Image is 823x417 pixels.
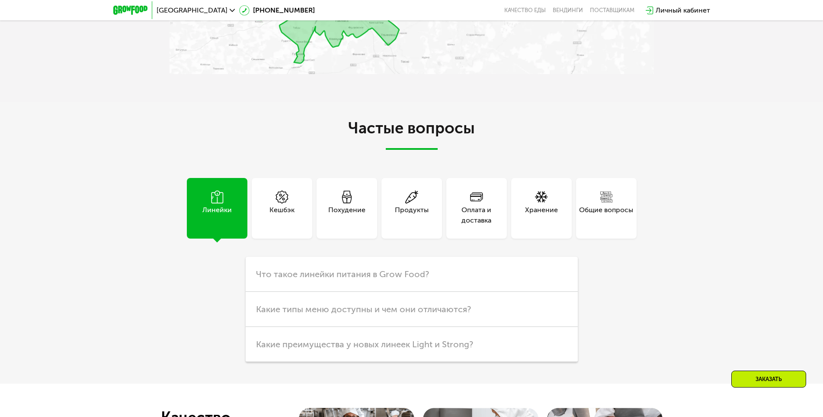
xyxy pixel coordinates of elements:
div: Общие вопросы [579,205,633,226]
a: Вендинги [553,7,583,14]
div: Кешбэк [269,205,295,226]
div: Продукты [395,205,429,226]
div: Хранение [525,205,558,226]
div: Заказать [731,371,806,388]
div: Личный кабинет [656,5,710,16]
div: поставщикам [590,7,634,14]
span: Какие типы меню доступны и чем они отличаются? [256,304,471,314]
h2: Частые вопросы [170,120,654,150]
span: Какие преимущества у новых линеек Light и Strong? [256,339,473,349]
a: [PHONE_NUMBER] [239,5,315,16]
div: Оплата и доставка [446,205,507,226]
a: Качество еды [504,7,546,14]
span: Что такое линейки питания в Grow Food? [256,269,429,279]
div: Линейки [202,205,232,226]
div: Похудение [328,205,365,226]
span: [GEOGRAPHIC_DATA] [157,7,227,14]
